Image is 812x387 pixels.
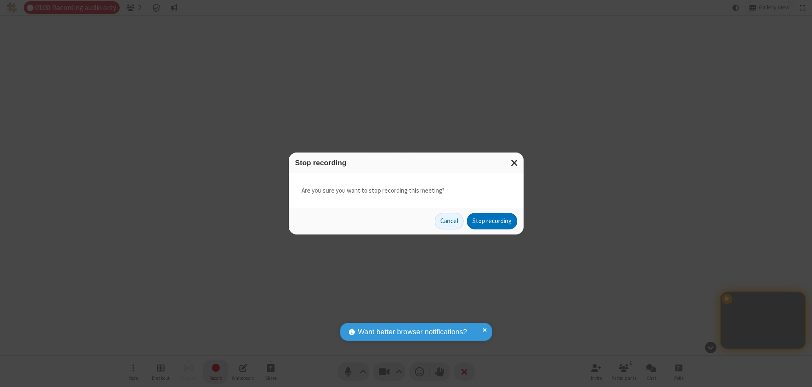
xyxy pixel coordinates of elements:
[506,153,524,173] button: Close modal
[467,213,517,230] button: Stop recording
[289,173,524,208] div: Are you sure you want to stop recording this meeting?
[358,327,467,338] span: Want better browser notifications?
[295,159,517,167] h3: Stop recording
[435,213,464,230] button: Cancel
